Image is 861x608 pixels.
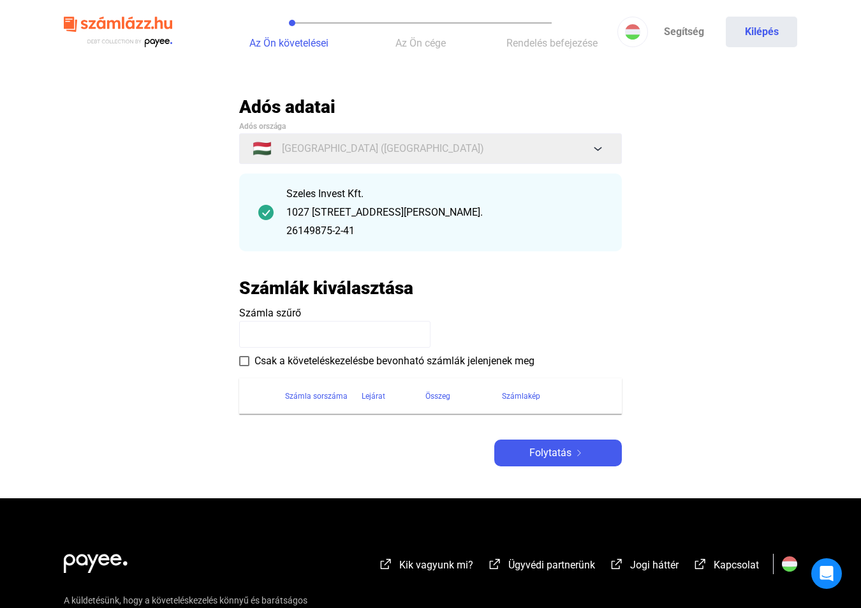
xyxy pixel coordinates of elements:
[502,389,607,404] div: Számlakép
[425,389,450,404] div: Összeg
[239,122,286,131] span: Adós országa
[811,558,842,589] div: Open Intercom Messenger
[249,37,328,49] span: Az Ön követelései
[282,141,484,156] span: [GEOGRAPHIC_DATA] ([GEOGRAPHIC_DATA])
[239,307,301,319] span: Számla szűrő
[508,559,595,571] span: Ügyvédi partnerünk
[630,559,679,571] span: Jogi háttér
[648,17,719,47] a: Segítség
[425,389,502,404] div: Összeg
[362,389,385,404] div: Lejárat
[506,37,598,49] span: Rendelés befejezése
[239,133,622,164] button: 🇭🇺[GEOGRAPHIC_DATA] ([GEOGRAPHIC_DATA])
[286,186,603,202] div: Szeles Invest Kft.
[714,559,759,571] span: Kapcsolat
[571,450,587,456] img: arrow-right-white
[286,223,603,239] div: 26149875-2-41
[487,558,503,570] img: external-link-white
[625,24,640,40] img: HU
[253,141,272,156] span: 🇭🇺
[529,445,571,461] span: Folytatás
[378,561,473,573] a: external-link-whiteKik vagyunk mi?
[64,547,128,573] img: white-payee-white-dot.svg
[239,96,622,118] h2: Adós adatai
[285,389,348,404] div: Számla sorszáma
[285,389,362,404] div: Számla sorszáma
[258,205,274,220] img: checkmark-darker-green-circle
[693,558,708,570] img: external-link-white
[239,277,413,299] h2: Számlák kiválasztása
[362,389,425,404] div: Lejárat
[609,561,679,573] a: external-link-whiteJogi háttér
[617,17,648,47] button: HU
[395,37,446,49] span: Az Ön cége
[286,205,603,220] div: 1027 [STREET_ADDRESS][PERSON_NAME].
[609,558,624,570] img: external-link-white
[693,561,759,573] a: external-link-whiteKapcsolat
[487,561,595,573] a: external-link-whiteÜgyvédi partnerünk
[378,558,394,570] img: external-link-white
[254,353,534,369] span: Csak a követeléskezelésbe bevonható számlák jelenjenek meg
[726,17,797,47] button: Kilépés
[64,11,172,53] img: szamlazzhu-logo
[782,556,797,572] img: HU.svg
[494,440,622,466] button: Folytatásarrow-right-white
[399,559,473,571] span: Kik vagyunk mi?
[502,389,540,404] div: Számlakép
